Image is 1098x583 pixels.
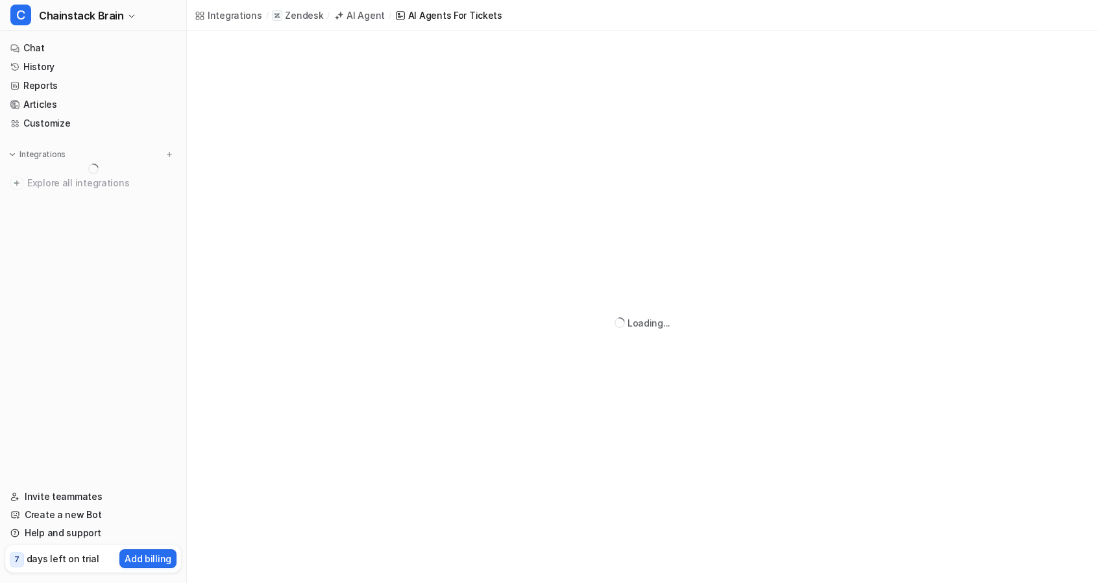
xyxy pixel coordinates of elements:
a: AI Agent [334,8,385,22]
a: Zendesk [272,9,323,22]
div: AI Agent [347,8,385,22]
img: expand menu [8,150,17,159]
div: AI Agents for tickets [408,8,502,22]
a: Explore all integrations [5,174,181,192]
p: days left on trial [27,552,99,565]
a: Customize [5,114,181,132]
img: explore all integrations [10,177,23,190]
a: AI Agents for tickets [395,8,502,22]
span: / [389,10,391,21]
a: Help and support [5,524,181,542]
button: Add billing [119,549,177,568]
span: Explore all integrations [27,173,176,193]
a: Integrations [195,8,262,22]
a: History [5,58,181,76]
span: / [327,10,330,21]
a: Invite teammates [5,488,181,506]
a: Reports [5,77,181,95]
div: Loading... [628,316,670,330]
div: Integrations [208,8,262,22]
img: menu_add.svg [165,150,174,159]
span: Chainstack Brain [39,6,124,25]
span: / [266,10,269,21]
p: Zendesk [285,9,323,22]
a: Create a new Bot [5,506,181,524]
a: Articles [5,95,181,114]
p: 7 [14,554,19,565]
span: C [10,5,31,25]
p: Add billing [125,552,171,565]
a: Chat [5,39,181,57]
button: Integrations [5,148,69,161]
p: Integrations [19,149,66,160]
